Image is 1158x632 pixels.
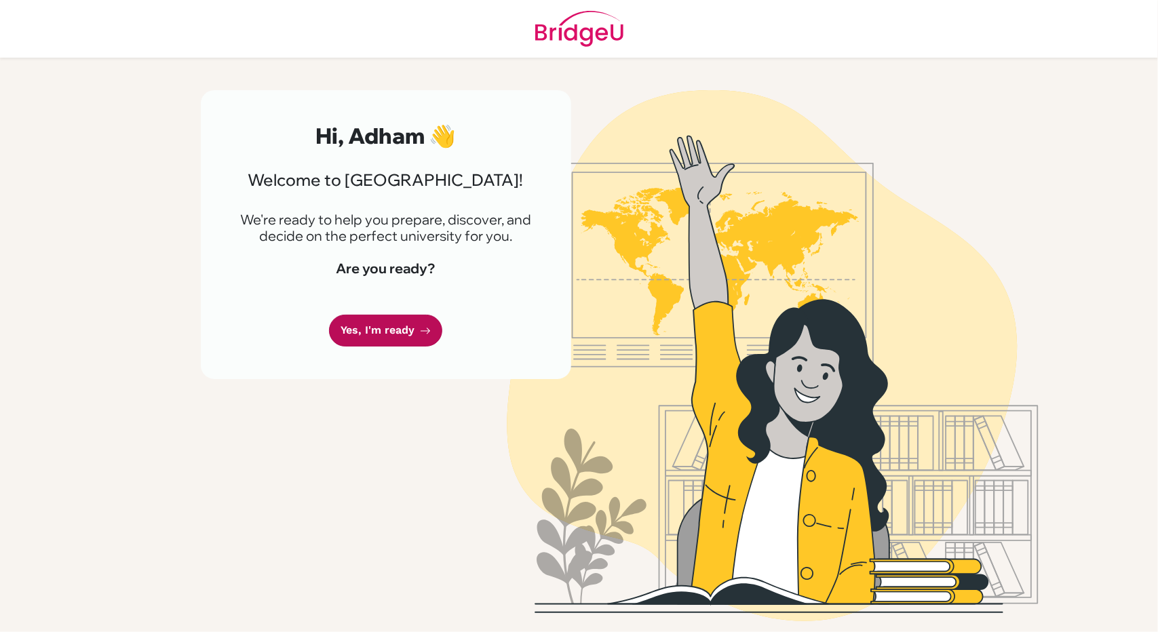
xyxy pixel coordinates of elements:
h3: Welcome to [GEOGRAPHIC_DATA]! [233,170,539,190]
h4: Are you ready? [233,260,539,277]
h2: Hi, Adham 👋 [233,123,539,149]
p: We're ready to help you prepare, discover, and decide on the perfect university for you. [233,212,539,244]
a: Yes, I'm ready [329,315,442,347]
